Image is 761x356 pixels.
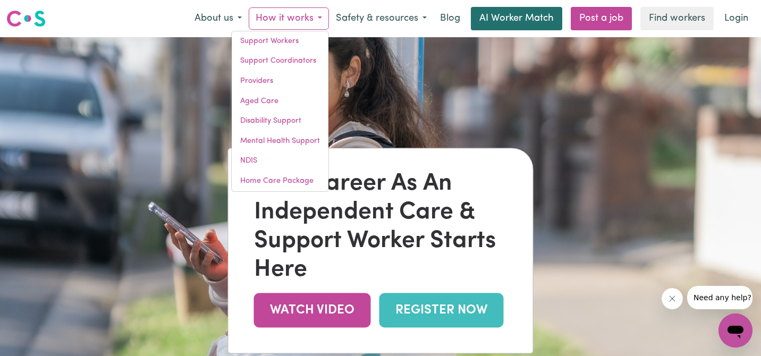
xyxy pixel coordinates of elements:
a: Home Care Package [232,171,328,191]
button: Safety & resources [329,7,434,30]
button: How it works [249,7,329,30]
div: How it works [231,31,329,192]
a: Support Coordinators [232,51,328,71]
button: About us [188,7,249,30]
a: Providers [232,71,328,91]
a: Mental Health Support [232,131,328,151]
a: Find workers [640,7,714,30]
a: REGISTER NOW [379,293,504,327]
a: Aged Care [232,91,328,112]
a: Post a job [571,7,632,30]
a: NDIS [232,151,328,171]
img: Careseekers logo [6,9,46,28]
a: Blog [434,7,467,30]
iframe: Message from company [687,286,752,309]
iframe: Close message [662,288,683,309]
a: Disability Support [232,111,328,131]
a: Login [718,7,755,30]
a: AI Worker Match [471,7,562,30]
iframe: Button to launch messaging window [718,313,752,347]
a: Support Workers [232,31,328,52]
a: Careseekers logo [6,6,46,31]
div: Your Career As An Independent Care & Support Worker Starts Here [254,169,508,284]
a: WATCH VIDEO [254,293,371,327]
